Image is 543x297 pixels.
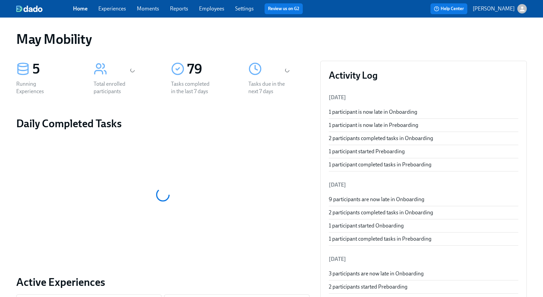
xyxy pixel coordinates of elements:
[329,69,518,81] h3: Activity Log
[329,222,518,230] div: 1 participant started Onboarding
[329,251,518,267] li: [DATE]
[98,5,126,12] a: Experiences
[329,108,518,116] div: 1 participant is now late in Onboarding
[329,196,518,203] div: 9 participants are now late in Onboarding
[329,235,518,243] div: 1 participant completed tasks in Preboarding
[434,5,464,12] span: Help Center
[248,80,292,95] div: Tasks due in the next 7 days
[73,5,88,12] a: Home
[329,122,518,129] div: 1 participant is now late in Preboarding
[16,5,73,12] a: dado
[16,275,310,289] a: Active Experiences
[187,61,232,78] div: 79
[16,117,310,130] h2: Daily Completed Tasks
[430,3,467,14] button: Help Center
[171,80,214,95] div: Tasks completed in the last 7 days
[329,148,518,155] div: 1 participant started Preboarding
[235,5,254,12] a: Settings
[329,270,518,277] div: 3 participants are now late in Onboarding
[94,80,137,95] div: Total enrolled participants
[16,5,43,12] img: dado
[473,4,527,13] button: [PERSON_NAME]
[329,177,518,193] li: [DATE]
[199,5,224,12] a: Employees
[473,5,515,12] p: [PERSON_NAME]
[32,61,77,78] div: 5
[265,3,303,14] button: Review us on G2
[268,5,299,12] a: Review us on G2
[329,135,518,142] div: 2 participants completed tasks in Onboarding
[329,94,346,101] span: [DATE]
[170,5,188,12] a: Reports
[329,209,518,216] div: 2 participants completed tasks in Onboarding
[329,161,518,168] div: 1 participant completed tasks in Preboarding
[137,5,159,12] a: Moments
[16,31,92,47] h1: May Mobility
[329,283,518,291] div: 2 participants started Preboarding
[16,80,59,95] div: Running Experiences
